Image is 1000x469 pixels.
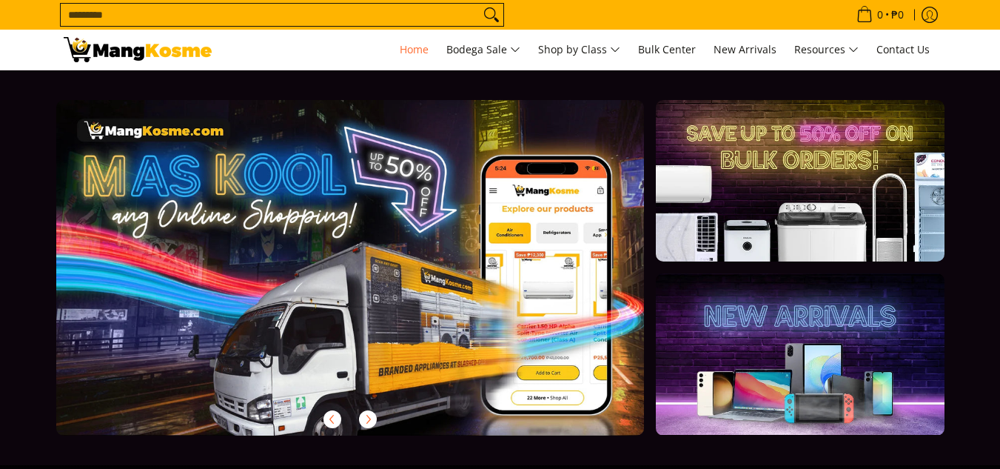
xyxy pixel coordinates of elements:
span: Bulk Center [638,42,696,56]
span: Contact Us [876,42,930,56]
span: New Arrivals [714,42,776,56]
img: Mang Kosme: Your Home Appliances Warehouse Sale Partner! [64,37,212,62]
a: Bulk Center [631,30,703,70]
a: Shop by Class [531,30,628,70]
a: More [56,100,692,459]
a: Contact Us [869,30,937,70]
span: ₱0 [889,10,906,20]
a: New Arrivals [706,30,784,70]
nav: Main Menu [226,30,937,70]
button: Next [352,403,384,436]
button: Search [480,4,503,26]
span: 0 [875,10,885,20]
span: Resources [794,41,859,59]
a: Home [392,30,436,70]
span: Bodega Sale [446,41,520,59]
span: Home [400,42,429,56]
span: • [852,7,908,23]
button: Previous [316,403,349,436]
a: Bodega Sale [439,30,528,70]
span: Shop by Class [538,41,620,59]
a: Resources [787,30,866,70]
